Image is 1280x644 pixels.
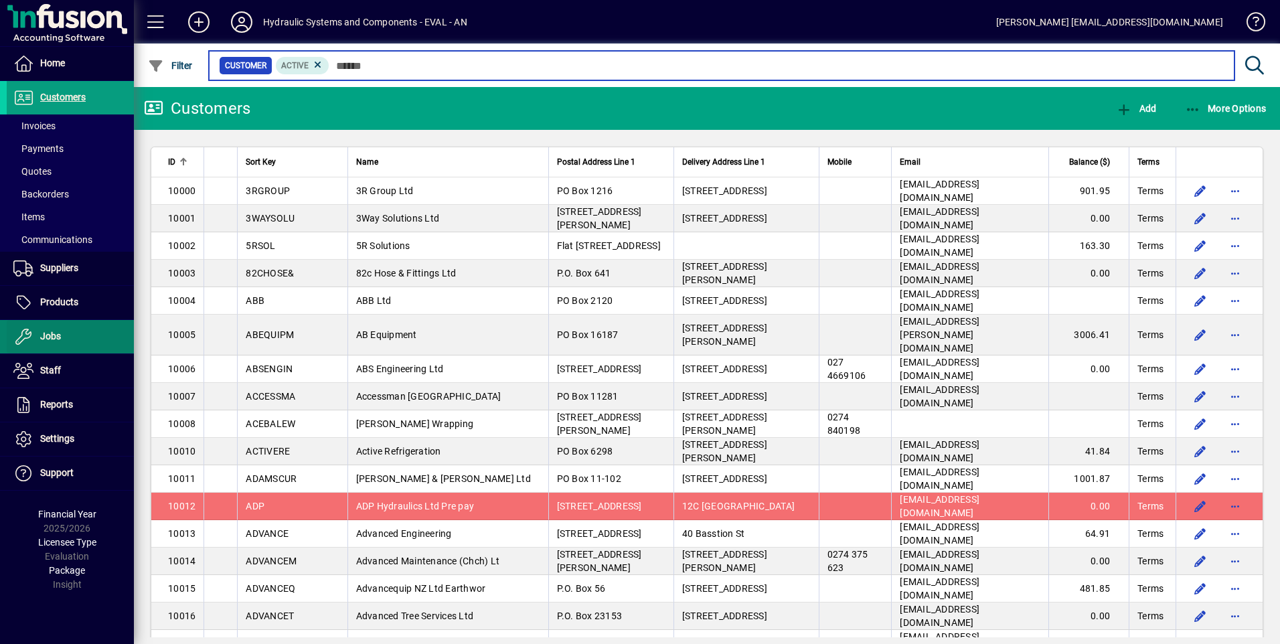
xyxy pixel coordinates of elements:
span: [EMAIL_ADDRESS][DOMAIN_NAME] [900,206,979,230]
a: Jobs [7,320,134,353]
a: Quotes [7,160,134,183]
span: More Options [1185,103,1267,114]
button: More options [1224,262,1246,284]
button: Edit [1190,290,1211,311]
span: Financial Year [38,509,96,519]
span: [EMAIL_ADDRESS][DOMAIN_NAME] [900,576,979,600]
button: Edit [1190,440,1211,462]
span: PO Box 2120 [557,295,613,306]
span: 82CHOSE& [246,268,294,278]
a: Support [7,457,134,490]
span: ABEQUIPM [246,329,294,340]
span: Advanced Maintenance (Chch) Lt [356,556,500,566]
span: Terms [1137,239,1164,252]
span: 10015 [168,583,195,594]
td: 3006.41 [1048,315,1129,355]
span: Add [1116,103,1156,114]
div: ID [168,155,195,169]
span: Terms [1137,609,1164,623]
td: 0.00 [1048,602,1129,630]
span: Sort Key [246,155,276,169]
span: 10007 [168,391,195,402]
button: Profile [220,10,263,34]
span: P.O. Box 56 [557,583,606,594]
span: Terms [1137,527,1164,540]
span: 0274 375 623 [827,549,868,573]
span: ACCESSMA [246,391,295,402]
span: Products [40,297,78,307]
span: ADP Hydraulics Ltd Pre pay [356,501,475,511]
span: 10004 [168,295,195,306]
button: Edit [1190,550,1211,572]
td: 163.30 [1048,232,1129,260]
a: Items [7,206,134,228]
span: 10016 [168,611,195,621]
button: More options [1224,550,1246,572]
button: Edit [1190,578,1211,599]
span: Postal Address Line 1 [557,155,635,169]
span: Home [40,58,65,68]
div: Name [356,155,540,169]
a: Settings [7,422,134,456]
td: 41.84 [1048,438,1129,465]
button: Add [1113,96,1159,120]
span: Reports [40,399,73,410]
span: Suppliers [40,262,78,273]
span: [STREET_ADDRESS] [682,213,767,224]
button: More options [1224,386,1246,407]
span: 10005 [168,329,195,340]
button: Edit [1190,605,1211,627]
div: Email [900,155,1040,169]
td: 0.00 [1048,548,1129,575]
span: ID [168,155,175,169]
span: [PERSON_NAME] & [PERSON_NAME] Ltd [356,473,531,484]
button: More options [1224,358,1246,380]
span: [EMAIL_ADDRESS][DOMAIN_NAME] [900,289,979,313]
span: Advanced Engineering [356,528,452,539]
span: [EMAIL_ADDRESS][DOMAIN_NAME] [900,384,979,408]
span: Terms [1137,582,1164,595]
span: [STREET_ADDRESS][PERSON_NAME] [682,323,767,347]
span: [EMAIL_ADDRESS][DOMAIN_NAME] [900,494,979,518]
button: More options [1224,180,1246,202]
span: Accessman [GEOGRAPHIC_DATA] [356,391,501,402]
button: More options [1224,523,1246,544]
span: Jobs [40,331,61,341]
button: Add [177,10,220,34]
span: [STREET_ADDRESS] [557,501,642,511]
span: ADP [246,501,264,511]
span: [PERSON_NAME] Wrapping [356,418,474,429]
span: [STREET_ADDRESS][PERSON_NAME] [682,412,767,436]
span: 10008 [168,418,195,429]
span: Name [356,155,378,169]
span: Staff [40,365,61,376]
span: [STREET_ADDRESS][PERSON_NAME] [557,412,642,436]
span: PO Box 1216 [557,185,613,196]
span: Delivery Address Line 1 [682,155,765,169]
span: [STREET_ADDRESS][PERSON_NAME] [557,206,642,230]
span: [STREET_ADDRESS] [557,364,642,374]
span: ADVANCEQ [246,583,295,594]
span: Terms [1137,554,1164,568]
span: PO Box 6298 [557,446,613,457]
a: Invoices [7,114,134,137]
span: 10013 [168,528,195,539]
span: 3Way Solutions Ltd [356,213,440,224]
button: More options [1224,290,1246,311]
span: 3RGROUP [246,185,290,196]
div: Balance ($) [1057,155,1122,169]
span: 3WAYSOLU [246,213,295,224]
span: AB Equipment [356,329,417,340]
span: [STREET_ADDRESS][PERSON_NAME] [557,549,642,573]
span: 027 4669106 [827,357,866,381]
span: Terms [1137,472,1164,485]
div: Mobile [827,155,884,169]
button: Filter [145,54,196,78]
span: 10006 [168,364,195,374]
span: Active Refrigeration [356,446,441,457]
span: 10014 [168,556,195,566]
span: [STREET_ADDRESS] [682,295,767,306]
span: ABSENGIN [246,364,293,374]
td: 481.85 [1048,575,1129,602]
span: 3R Group Ltd [356,185,414,196]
